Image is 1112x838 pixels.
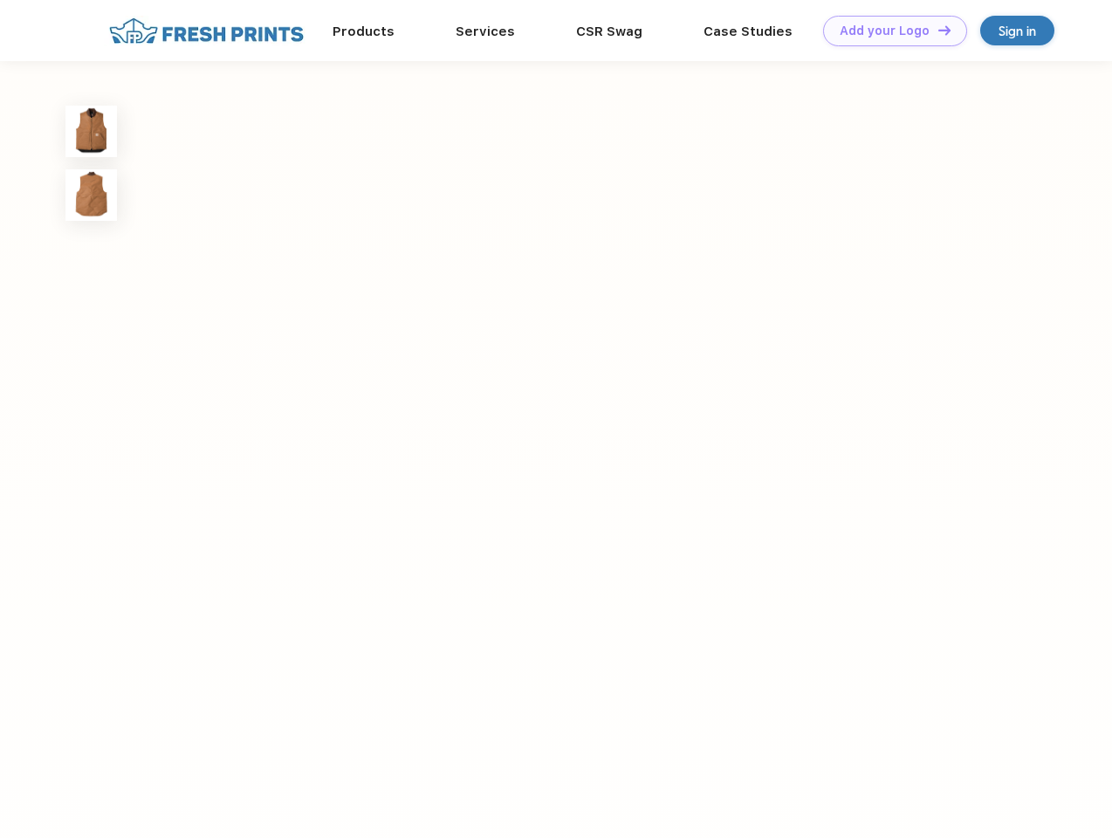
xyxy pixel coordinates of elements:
[999,21,1036,41] div: Sign in
[938,25,951,35] img: DT
[980,16,1054,45] a: Sign in
[840,24,930,38] div: Add your Logo
[104,16,309,46] img: fo%20logo%202.webp
[65,106,117,157] img: func=resize&h=100
[65,169,117,221] img: func=resize&h=100
[333,24,395,39] a: Products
